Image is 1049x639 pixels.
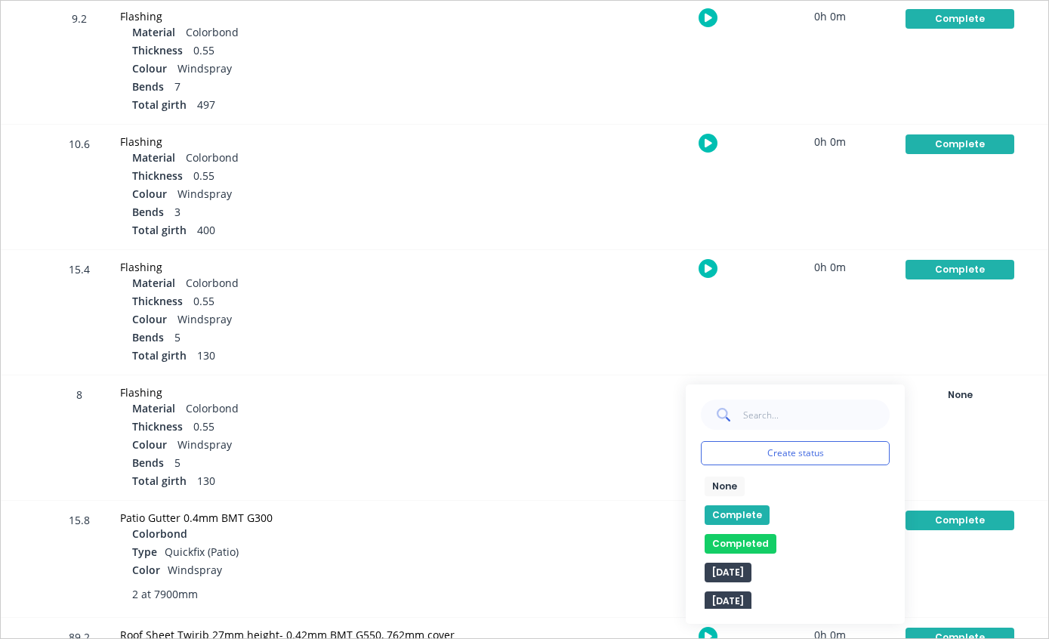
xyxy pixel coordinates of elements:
button: Complete [705,505,770,525]
span: Colorbond [132,526,187,542]
span: Total girth [132,347,187,363]
div: 3 [132,204,511,222]
span: Thickness [132,293,183,309]
span: Windspray [168,563,222,577]
div: 0.55 [132,418,511,437]
input: Search... [742,400,890,430]
button: Create status [701,441,890,465]
div: 15.4 [57,252,102,375]
span: Thickness [132,42,183,58]
div: Colorbond [132,24,511,42]
button: Completed [705,534,776,554]
button: Complete [905,8,1015,29]
button: [DATE] [705,591,751,611]
div: 7 [132,79,511,97]
span: Bends [132,329,164,345]
div: Windspray [132,311,511,329]
span: Color [132,562,160,578]
div: Flashing [120,134,511,150]
button: [DATE] [705,563,751,582]
div: 9.2 [57,2,102,124]
span: Type [132,544,157,560]
span: Colour [132,186,167,202]
button: Complete [905,259,1015,280]
span: Thickness [132,168,183,184]
span: Colour [132,437,167,452]
div: Complete [906,260,1014,279]
button: Complete [905,134,1015,155]
div: Flashing [120,259,511,275]
div: 0.55 [132,168,511,186]
span: Total girth [132,473,187,489]
div: 10.6 [57,127,102,249]
div: Patio Gutter 0.4mm BMT G300 [120,510,511,526]
button: None [905,384,1015,406]
div: 130 [132,347,511,366]
div: Flashing [120,8,511,24]
button: None [705,477,745,496]
span: Bends [132,455,164,471]
button: Complete [905,510,1015,531]
span: Material [132,150,175,165]
div: Colorbond [132,150,511,168]
div: 0.55 [132,42,511,60]
div: 15.8 [57,503,102,617]
span: 2 at 7900mm [132,586,198,602]
div: Windspray [132,186,511,204]
span: Total girth [132,97,187,113]
div: 130 [132,473,511,491]
span: Thickness [132,418,183,434]
div: 0h 0m [773,125,887,159]
span: Material [132,24,175,40]
div: Windspray [132,60,511,79]
span: Quickfix (Patio) [165,545,239,559]
div: Flashing [120,384,511,400]
span: Bends [132,204,164,220]
div: Complete [906,134,1014,154]
div: 8 [57,378,102,500]
div: Colorbond [132,275,511,293]
div: Colorbond [132,400,511,418]
div: 0h 0m [773,375,887,409]
div: 400 [132,222,511,240]
span: Material [132,275,175,291]
div: 5 [132,329,511,347]
div: Windspray [132,437,511,455]
span: Total girth [132,222,187,238]
div: Complete [906,511,1014,530]
div: 497 [132,97,511,115]
div: Complete [906,9,1014,29]
div: 0h 0m [773,250,887,284]
div: 5 [132,455,511,473]
div: 0.55 [132,293,511,311]
span: Bends [132,79,164,94]
span: Material [132,400,175,416]
span: Colour [132,60,167,76]
div: None [906,385,1014,405]
span: Colour [132,311,167,327]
